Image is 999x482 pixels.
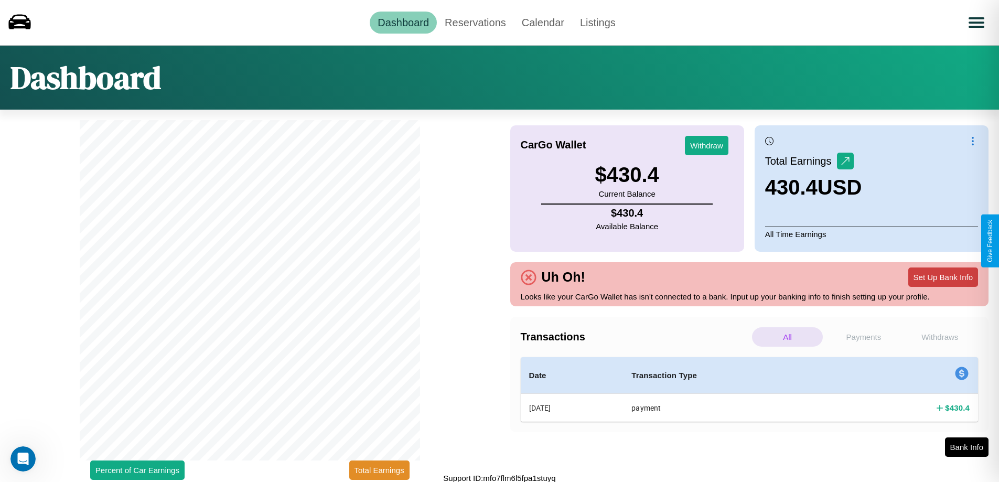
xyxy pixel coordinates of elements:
a: Calendar [514,12,572,34]
button: Percent of Car Earnings [90,460,185,480]
h4: Uh Oh! [536,270,590,285]
p: Total Earnings [765,152,837,170]
th: payment [623,394,841,422]
h3: 430.4 USD [765,176,862,199]
table: simple table [521,357,979,422]
button: Set Up Bank Info [908,267,978,287]
h1: Dashboard [10,56,161,99]
p: Payments [828,327,899,347]
p: Withdraws [905,327,975,347]
iframe: Intercom live chat [10,446,36,472]
div: Give Feedback [986,220,994,262]
h4: CarGo Wallet [521,139,586,151]
p: Available Balance [596,219,658,233]
p: All Time Earnings [765,227,978,241]
h4: $ 430.4 [596,207,658,219]
a: Listings [572,12,624,34]
h3: $ 430.4 [595,163,659,187]
h4: Transaction Type [631,369,832,382]
button: Open menu [962,8,991,37]
h4: Date [529,369,615,382]
button: Withdraw [685,136,728,155]
h4: Transactions [521,331,749,343]
a: Dashboard [370,12,437,34]
p: Current Balance [595,187,659,201]
button: Total Earnings [349,460,410,480]
p: All [752,327,823,347]
h4: $ 430.4 [945,402,970,413]
p: Looks like your CarGo Wallet has isn't connected to a bank. Input up your banking info to finish ... [521,290,979,304]
th: [DATE] [521,394,624,422]
a: Reservations [437,12,514,34]
button: Bank Info [945,437,989,457]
